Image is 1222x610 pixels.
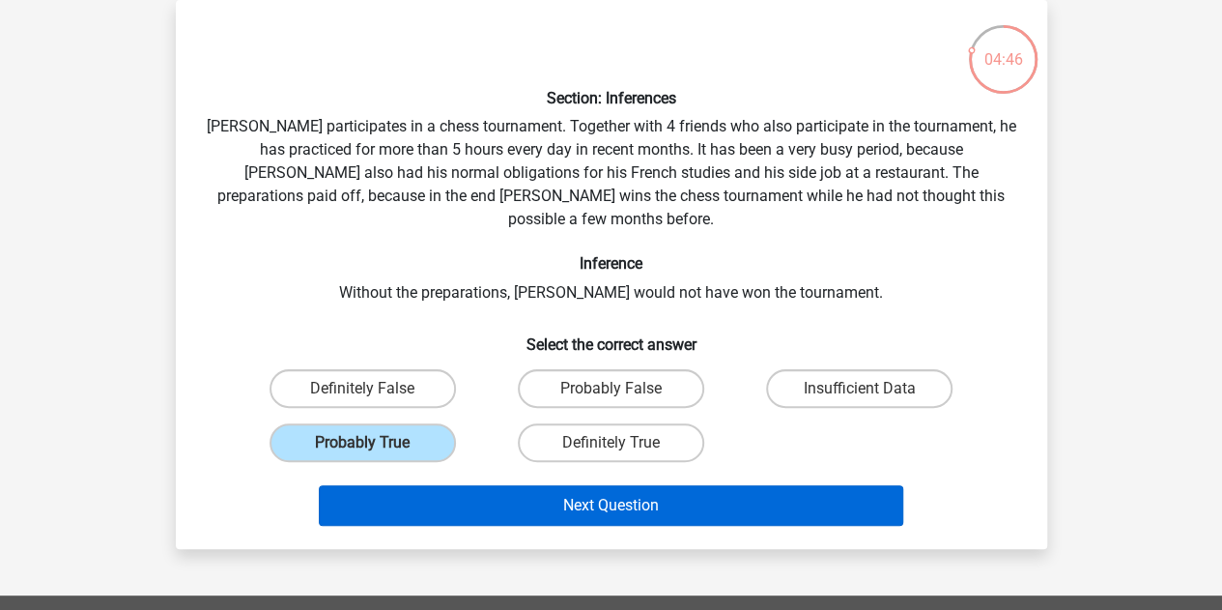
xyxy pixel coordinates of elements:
[207,254,1016,273] h6: Inference
[518,423,704,462] label: Definitely True
[319,485,903,526] button: Next Question
[184,15,1039,534] div: [PERSON_NAME] participates in a chess tournament. Together with 4 friends who also participate in...
[270,369,456,408] label: Definitely False
[207,320,1016,354] h6: Select the correct answer
[270,423,456,462] label: Probably True
[207,89,1016,107] h6: Section: Inferences
[967,23,1039,72] div: 04:46
[518,369,704,408] label: Probably False
[766,369,952,408] label: Insufficient Data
